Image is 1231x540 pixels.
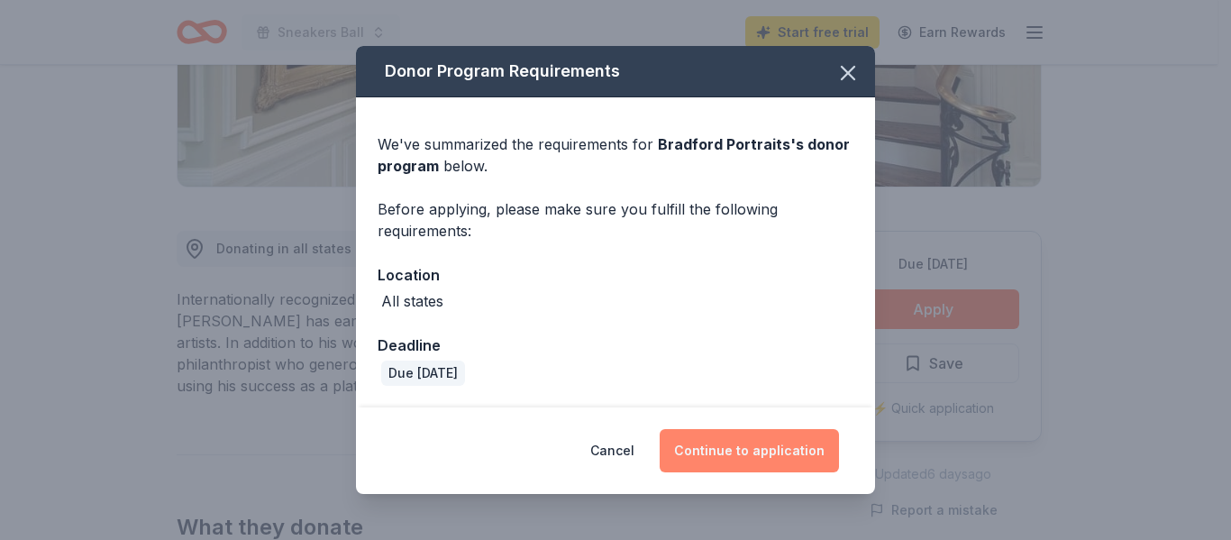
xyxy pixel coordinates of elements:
[381,290,443,312] div: All states
[378,334,853,357] div: Deadline
[378,263,853,287] div: Location
[381,361,465,386] div: Due [DATE]
[590,429,634,472] button: Cancel
[356,46,875,97] div: Donor Program Requirements
[660,429,839,472] button: Continue to application
[378,198,853,242] div: Before applying, please make sure you fulfill the following requirements:
[378,133,853,177] div: We've summarized the requirements for below.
